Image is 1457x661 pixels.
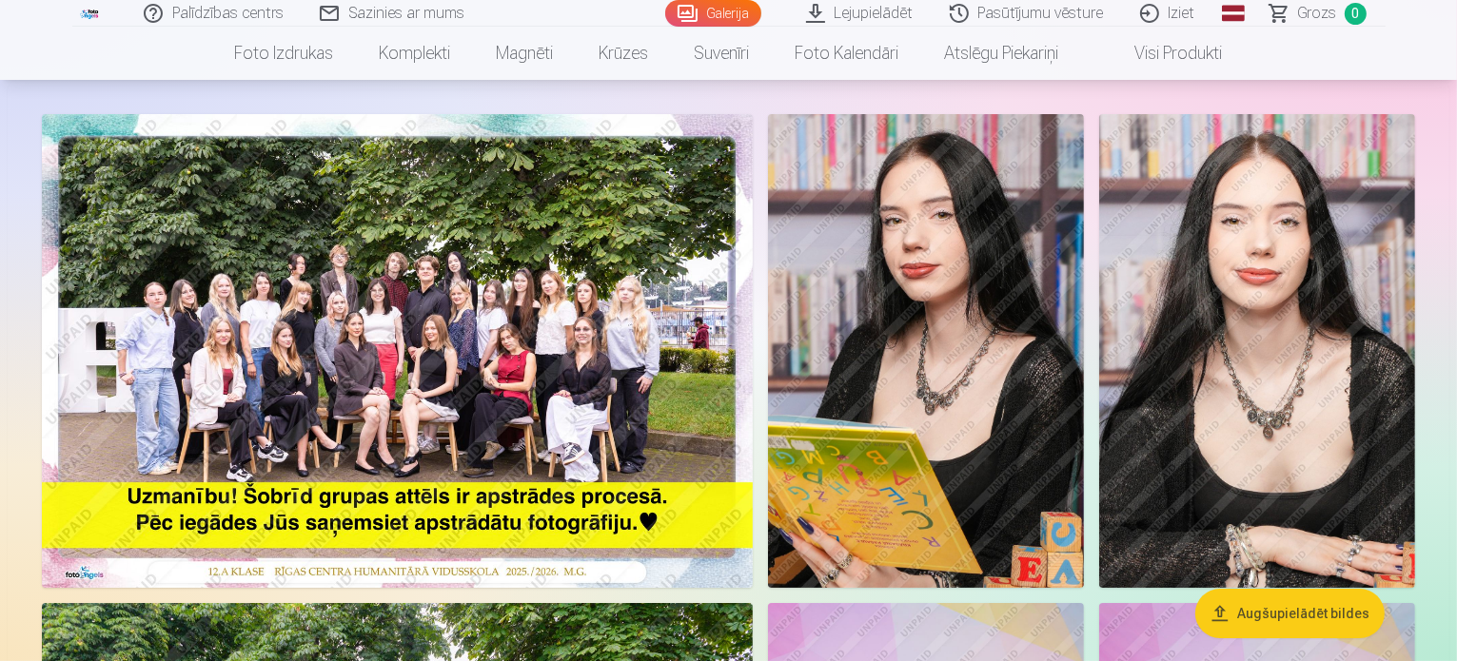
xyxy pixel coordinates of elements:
[80,8,101,19] img: /fa1
[922,27,1082,80] a: Atslēgu piekariņi
[672,27,773,80] a: Suvenīri
[1082,27,1246,80] a: Visi produkti
[212,27,357,80] a: Foto izdrukas
[1345,3,1367,25] span: 0
[474,27,577,80] a: Magnēti
[1195,589,1385,638] button: Augšupielādēt bildes
[577,27,672,80] a: Krūzes
[773,27,922,80] a: Foto kalendāri
[1298,2,1337,25] span: Grozs
[357,27,474,80] a: Komplekti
